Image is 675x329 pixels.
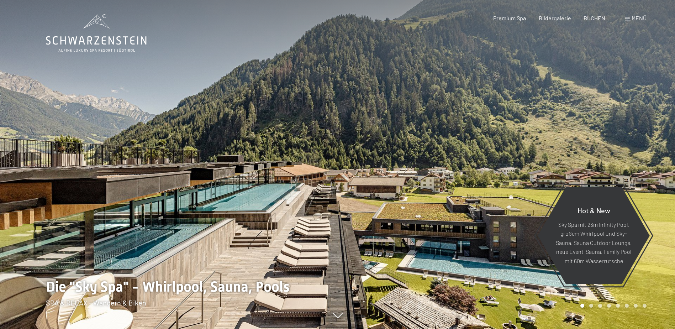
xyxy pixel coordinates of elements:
div: Carousel Page 4 [607,304,611,308]
div: Carousel Page 3 [598,304,602,308]
span: Hot & New [578,206,610,214]
div: Carousel Pagination [578,304,647,308]
div: Carousel Page 2 [589,304,593,308]
a: Bildergalerie [539,15,571,21]
p: Sky Spa mit 23m Infinity Pool, großem Whirlpool und Sky-Sauna, Sauna Outdoor Lounge, neue Event-S... [555,220,632,265]
div: Carousel Page 1 (Current Slide) [580,304,584,308]
span: Menü [632,15,647,21]
a: BUCHEN [584,15,605,21]
div: Carousel Page 7 [634,304,638,308]
div: Carousel Page 5 [616,304,620,308]
a: Hot & New Sky Spa mit 23m Infinity Pool, großem Whirlpool und Sky-Sauna, Sauna Outdoor Lounge, ne... [537,187,650,284]
div: Carousel Page 8 [643,304,647,308]
div: Carousel Page 6 [625,304,629,308]
a: Premium Spa [493,15,526,21]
